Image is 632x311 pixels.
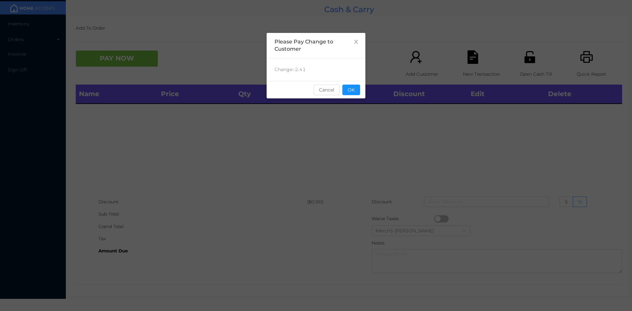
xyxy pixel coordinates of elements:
button: Close [347,33,365,51]
div: Change: -2.41 [267,58,365,81]
div: Please Pay Change to Customer [275,38,357,53]
button: Cancel [314,85,340,95]
button: OK [342,85,360,95]
i: icon: close [354,39,359,44]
